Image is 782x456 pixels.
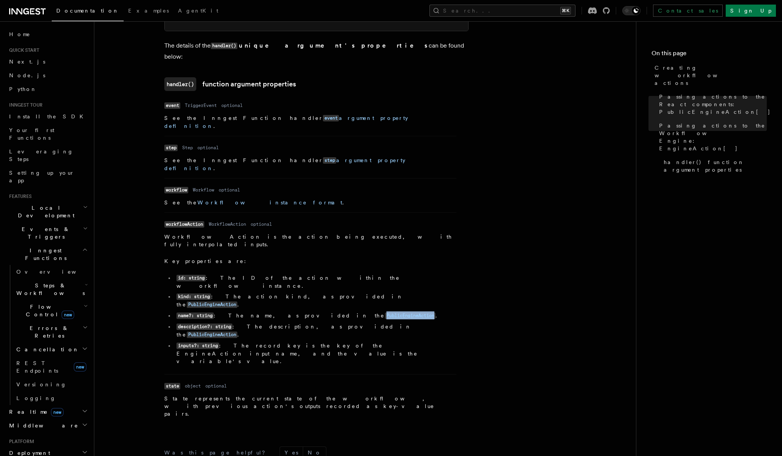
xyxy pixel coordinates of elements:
[6,422,78,429] span: Middleware
[164,156,456,172] p: See the Inngest Function handler .
[164,257,456,265] p: Key properties are:
[164,77,296,91] a: handler()function argument properties
[13,324,83,340] span: Errors & Retries
[251,221,272,227] dd: optional
[176,275,206,281] code: id: string
[6,247,82,262] span: Inngest Functions
[6,265,89,405] div: Inngest Functions
[6,123,89,145] a: Your first Functions
[6,166,89,187] a: Setting up your app
[16,381,67,387] span: Versioning
[128,8,169,14] span: Examples
[164,233,456,248] p: WorkflowAction is the action being executed, with fully interpolated inputs.
[16,360,58,374] span: REST Endpoints
[205,383,227,389] dd: optional
[185,383,201,389] dd: object
[6,204,83,219] span: Local Development
[13,300,89,321] button: Flow Controlnew
[9,86,37,92] span: Python
[164,383,180,389] code: state
[323,115,339,121] code: event
[9,127,54,141] span: Your first Functions
[385,313,436,319] a: PublicEngineAction
[9,59,45,65] span: Next.js
[164,77,196,91] code: handler()
[62,311,74,319] span: new
[6,405,89,419] button: Realtimenew
[174,312,456,320] li: : The name, as provided in the .
[9,72,45,78] span: Node.js
[6,201,89,222] button: Local Development
[656,90,767,119] a: Passing actions to the React components: PublicEngineAction[]
[6,102,43,108] span: Inngest tour
[6,55,89,69] a: Next.js
[664,158,767,174] span: handler() function argument properties
[174,274,456,290] li: : The ID of the action within the workflow instance.
[323,157,336,164] code: step
[124,2,173,21] a: Examples
[221,102,243,108] dd: optional
[9,30,30,38] span: Home
[659,122,767,152] span: Passing actions to the Workflow Engine: EngineAction[]
[652,61,767,90] a: Creating workflow actions
[6,69,89,82] a: Node.js
[239,42,429,49] strong: unique argument's properties
[6,438,34,445] span: Platform
[173,2,223,21] a: AgentKit
[187,301,237,308] a: PublicEngineAction
[13,282,85,297] span: Steps & Workflows
[164,395,456,418] p: State represents the current state of the workflow, with previous action's outputs recorded as ke...
[6,419,89,432] button: Middleware
[9,170,75,183] span: Setting up your app
[174,342,456,365] li: : The record key is the key of the EngineAction input name, and the value is the variable's value.
[164,115,408,129] a: eventargument property definition
[726,5,776,17] a: Sign Up
[174,323,456,339] li: : The description, as provided in the .
[13,378,89,391] a: Versioning
[13,303,84,318] span: Flow Control
[193,187,214,193] dd: Workflow
[164,40,469,62] p: The details of the can be found below:
[6,110,89,123] a: Install the SDK
[560,7,571,14] kbd: ⌘K
[6,225,83,241] span: Events & Triggers
[164,157,405,171] a: stepargument property definition
[176,324,232,330] code: description?: string
[56,8,119,14] span: Documentation
[9,113,88,120] span: Install the SDK
[174,293,456,309] li: : The action kind, as provided in the .
[659,93,771,116] span: Passing actions to the React components: PublicEngineAction[]
[211,43,237,49] code: handler()
[661,155,767,177] a: handler() function argument properties
[13,343,89,356] button: Cancellation
[6,82,89,96] a: Python
[209,221,246,227] dd: WorkflowAction
[164,221,204,228] code: workflowAction
[51,408,64,416] span: new
[6,145,89,166] a: Leveraging Steps
[16,269,95,275] span: Overview
[176,293,211,300] code: kind: string
[6,408,64,416] span: Realtime
[653,5,723,17] a: Contact sales
[74,362,86,371] span: new
[187,301,237,308] code: PublicEngineAction
[13,391,89,405] a: Logging
[164,199,456,206] p: See the .
[176,313,214,319] code: name?: string
[178,8,218,14] span: AgentKit
[6,222,89,244] button: Events & Triggers
[13,279,89,300] button: Steps & Workflows
[187,332,237,338] a: PublicEngineAction
[52,2,124,21] a: Documentation
[13,265,89,279] a: Overview
[656,119,767,155] a: Passing actions to the Workflow Engine: EngineAction[]
[13,321,89,343] button: Errors & Retries
[185,102,217,108] dd: TriggerEvent
[197,145,219,151] dd: optional
[219,187,240,193] dd: optional
[164,114,456,130] p: See the Inngest Function handler .
[6,244,89,265] button: Inngest Functions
